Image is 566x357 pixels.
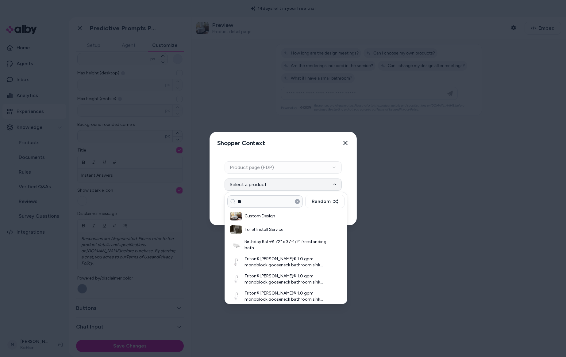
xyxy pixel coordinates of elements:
h3: Birthday Bath® 72" x 37-1/2" freestanding bath [244,239,333,251]
h3: Triton® [PERSON_NAME]® 1.0 gpm monoblock gooseneck bathroom sink faucet with aerated flow and lev... [244,256,333,268]
img: Custom Design [230,212,242,220]
button: Random [305,195,345,208]
button: Select a product [225,178,342,191]
img: Triton® Bowe® 1.0 gpm monoblock gooseneck bathroom sink faucet with laminar flow and wristblade h... [230,292,242,301]
img: Toilet Install Service [230,225,242,234]
img: Triton® Bowe® 1.0 gpm monoblock gooseneck bathroom sink faucet with aerated flow and lever handle... [230,258,242,266]
img: Birthday Bath® 72" x 37-1/2" freestanding bath [230,241,242,249]
h3: Triton® [PERSON_NAME]® 1.0 gpm monoblock gooseneck bathroom sink faucet with laminar flow and wri... [244,290,333,303]
h3: Triton® [PERSON_NAME]® 1.0 gpm monoblock gooseneck bathroom sink faucet with aerated flow and wri... [244,273,333,285]
img: Triton® Bowe® 1.0 gpm monoblock gooseneck bathroom sink faucet with aerated flow and wristblade h... [230,275,242,284]
h3: Toilet Install Service [244,227,333,233]
h2: Shopper Context [215,137,265,149]
h3: Custom Design [244,213,333,219]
